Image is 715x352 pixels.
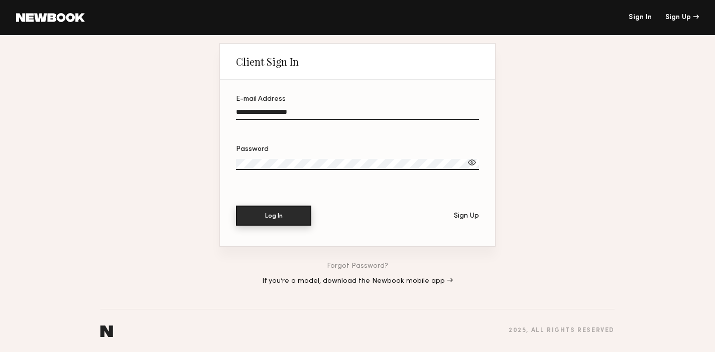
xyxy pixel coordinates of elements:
a: If you’re a model, download the Newbook mobile app → [262,278,453,285]
div: Password [236,146,479,153]
div: Sign Up [454,213,479,220]
button: Log In [236,206,311,226]
div: E-mail Address [236,96,479,103]
div: Client Sign In [236,56,299,68]
a: Forgot Password? [327,263,388,270]
div: Sign Up [665,14,699,21]
div: 2025 , all rights reserved [509,327,615,334]
a: Sign In [629,14,652,21]
input: Password [236,159,479,170]
input: E-mail Address [236,108,479,120]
